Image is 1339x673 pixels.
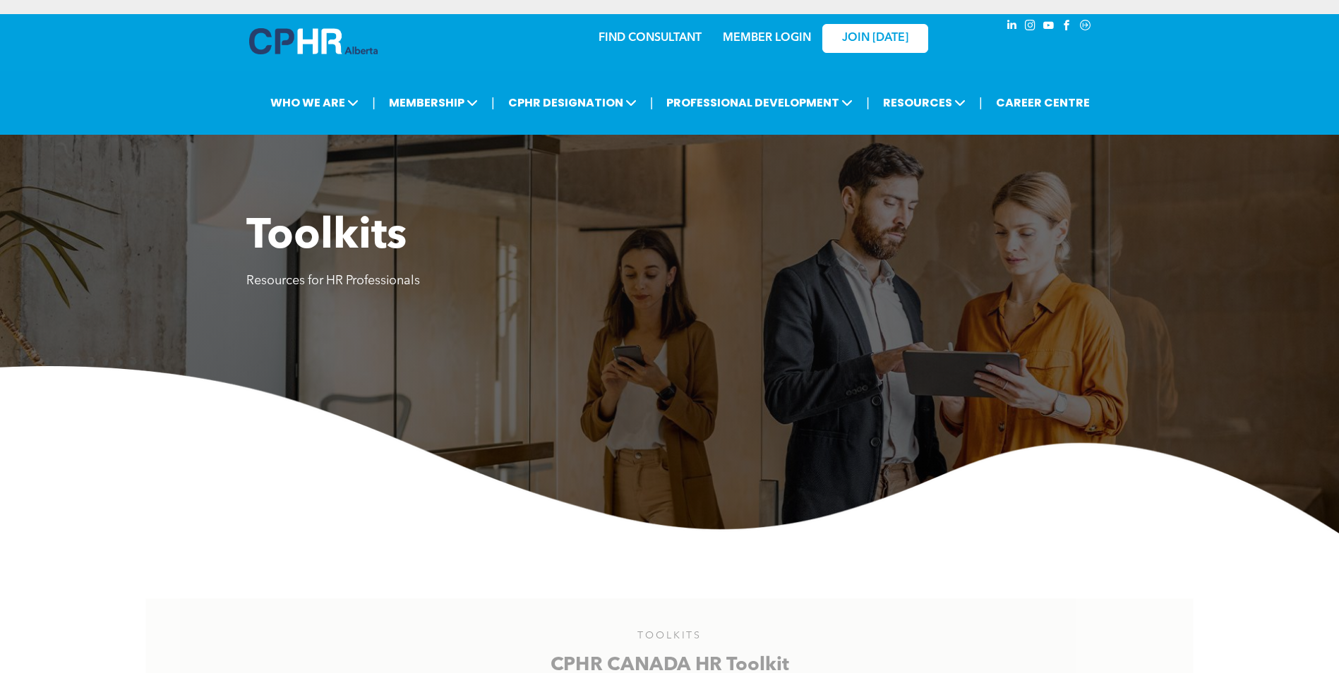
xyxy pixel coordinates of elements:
[637,631,702,641] span: TOOLKITS
[385,90,482,116] span: MEMBERSHIP
[1059,18,1075,37] a: facebook
[246,274,420,287] span: Resources for HR Professionals
[599,32,702,44] a: FIND CONSULTANT
[246,216,407,258] span: Toolkits
[992,90,1094,116] a: CAREER CENTRE
[504,90,641,116] span: CPHR DESIGNATION
[266,90,363,116] span: WHO WE ARE
[1004,18,1020,37] a: linkedin
[650,88,654,117] li: |
[979,88,983,117] li: |
[249,28,378,54] img: A blue and white logo for cp alberta
[723,32,811,44] a: MEMBER LOGIN
[491,88,495,117] li: |
[822,24,928,53] a: JOIN [DATE]
[1041,18,1057,37] a: youtube
[1023,18,1038,37] a: instagram
[866,88,870,117] li: |
[842,32,908,45] span: JOIN [DATE]
[1078,18,1093,37] a: Social network
[879,90,970,116] span: RESOURCES
[372,88,376,117] li: |
[662,90,857,116] span: PROFESSIONAL DEVELOPMENT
